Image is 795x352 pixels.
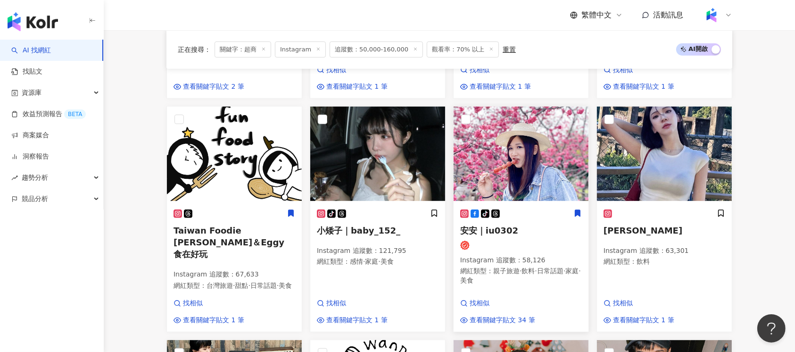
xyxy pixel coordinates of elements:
[11,152,49,161] a: 洞察報告
[460,66,531,75] a: 找相似
[233,282,235,289] span: ·
[166,106,302,332] a: KOL AvatarTaiwan Foodie [PERSON_NAME]＆Eggy 食在好玩Instagram 追蹤數：67,633網紅類型：台灣旅遊·甜點·日常話題·美食找相似查看關鍵字貼文...
[11,175,18,181] span: rise
[167,107,302,201] img: KOL Avatar
[235,282,248,289] span: 甜點
[174,82,244,92] a: 查看關鍵字貼文 2 筆
[326,66,346,75] span: 找相似
[317,257,439,267] p: 網紅類型 ：
[604,257,725,267] p: 網紅類型 ：
[22,188,48,210] span: 競品分析
[427,42,499,58] span: 觀看率：70% 以上
[330,42,423,58] span: 追蹤數：50,000-160,000
[470,82,531,92] span: 查看關鍵字貼文 1 筆
[174,316,244,325] a: 查看關鍵字貼文 1 筆
[613,299,633,308] span: 找相似
[215,42,271,58] span: 關鍵字：超商
[207,282,233,289] span: 台灣旅遊
[183,82,244,92] span: 查看關鍵字貼文 2 筆
[470,299,489,308] span: 找相似
[604,316,674,325] a: 查看關鍵字貼文 1 筆
[520,267,522,275] span: ·
[604,66,674,75] a: 找相似
[581,10,612,20] span: 繁體中文
[365,258,378,265] span: 家庭
[11,46,51,55] a: searchAI 找網紅
[535,267,537,275] span: ·
[8,12,58,31] img: logo
[248,282,250,289] span: ·
[178,46,211,53] span: 正在搜尋 ：
[454,107,588,201] img: KOL Avatar
[317,66,388,75] a: 找相似
[470,316,535,325] span: 查看關鍵字貼文 34 筆
[174,299,244,308] a: 找相似
[275,42,326,58] span: Instagram
[604,82,674,92] a: 查看關鍵字貼文 1 筆
[277,282,279,289] span: ·
[757,314,786,343] iframe: Help Scout Beacon - Open
[317,82,388,92] a: 查看關鍵字貼文 1 筆
[522,267,535,275] span: 飲料
[565,267,579,275] span: 家庭
[183,299,203,308] span: 找相似
[597,107,732,201] img: KOL Avatar
[317,316,388,325] a: 查看關鍵字貼文 1 筆
[493,267,520,275] span: 親子旅遊
[503,46,516,53] div: 重置
[596,106,732,332] a: KOL Avatar[PERSON_NAME]Instagram 追蹤數：63,301網紅類型：飲料找相似查看關鍵字貼文 1 筆
[470,66,489,75] span: 找相似
[11,67,42,76] a: 找貼文
[460,267,582,285] p: 網紅類型 ：
[317,226,400,235] span: 小矮子｜baby_152_
[250,282,277,289] span: 日常話題
[460,256,582,265] p: Instagram 追蹤數 ： 58,126
[604,246,725,256] p: Instagram 追蹤數 ： 63,301
[22,82,41,103] span: 資源庫
[604,299,674,308] a: 找相似
[579,267,580,275] span: ·
[613,82,674,92] span: 查看關鍵字貼文 1 筆
[174,226,284,259] span: Taiwan Foodie [PERSON_NAME]＆Eggy 食在好玩
[378,258,380,265] span: ·
[381,258,394,265] span: 美食
[460,316,535,325] a: 查看關鍵字貼文 34 筆
[604,226,682,235] span: [PERSON_NAME]
[537,267,563,275] span: 日常話題
[326,82,388,92] span: 查看關鍵字貼文 1 筆
[460,277,473,284] span: 美食
[174,281,295,291] p: 網紅類型 ：
[453,106,589,332] a: KOL Avatar安安｜iu0302Instagram 追蹤數：58,126網紅類型：親子旅遊·飲料·日常話題·家庭·美食找相似查看關鍵字貼文 34 筆
[460,226,518,235] span: 安安｜iu0302
[310,107,445,201] img: KOL Avatar
[563,267,565,275] span: ·
[350,258,363,265] span: 感情
[317,299,388,308] a: 找相似
[22,167,48,188] span: 趨勢分析
[637,258,650,265] span: 飲料
[183,316,244,325] span: 查看關鍵字貼文 1 筆
[326,299,346,308] span: 找相似
[460,82,531,92] a: 查看關鍵字貼文 1 筆
[460,299,535,308] a: 找相似
[703,6,720,24] img: Kolr%20app%20icon%20%281%29.png
[326,316,388,325] span: 查看關鍵字貼文 1 筆
[317,246,439,256] p: Instagram 追蹤數 ： 121,795
[613,66,633,75] span: 找相似
[11,131,49,140] a: 商案媒合
[653,10,683,19] span: 活動訊息
[310,106,446,332] a: KOL Avatar小矮子｜baby_152_Instagram 追蹤數：121,795網紅類型：感情·家庭·美食找相似查看關鍵字貼文 1 筆
[279,282,292,289] span: 美食
[174,270,295,279] p: Instagram 追蹤數 ： 67,633
[613,316,674,325] span: 查看關鍵字貼文 1 筆
[363,258,365,265] span: ·
[11,109,86,119] a: 效益預測報告BETA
